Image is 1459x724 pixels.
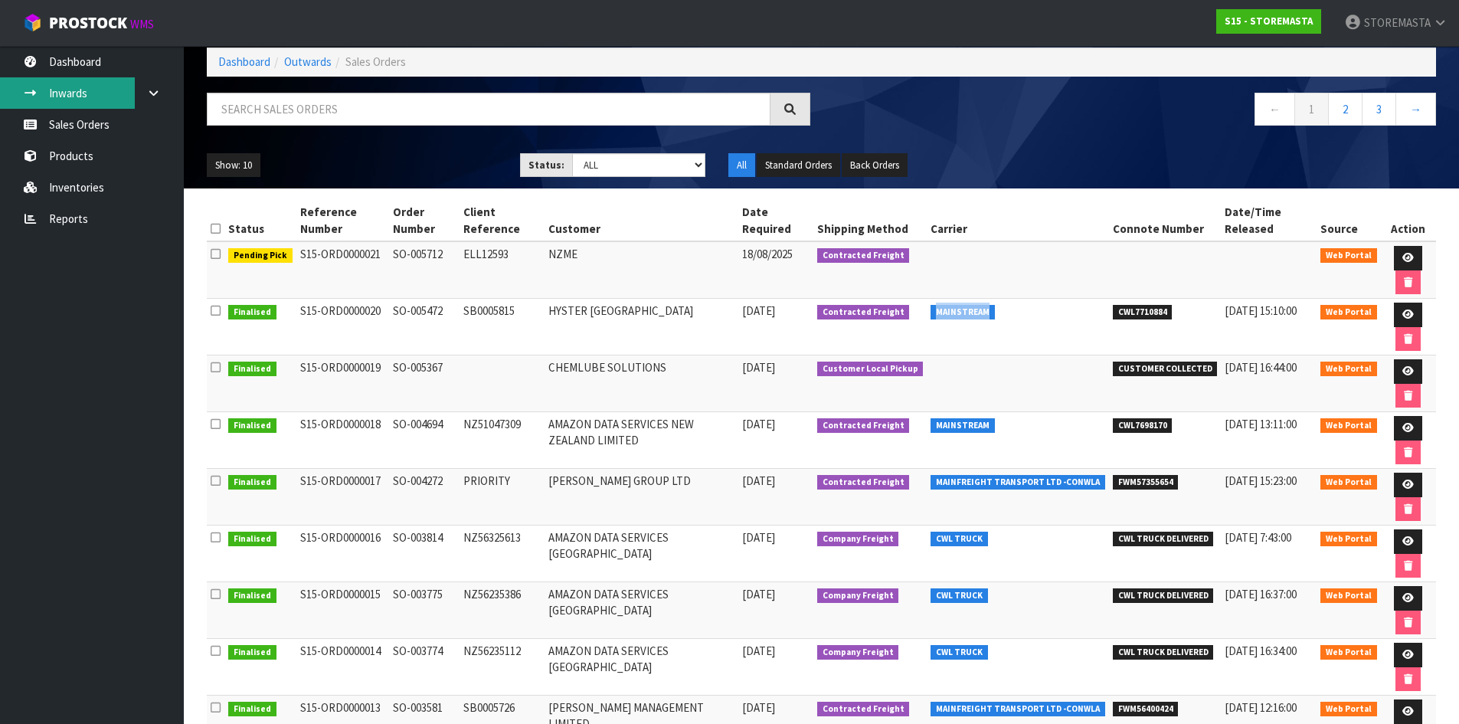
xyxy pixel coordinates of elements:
[1328,93,1362,126] a: 2
[389,412,460,469] td: SO-004694
[817,362,924,377] span: Customer Local Pickup
[389,526,460,582] td: SO-003814
[842,153,908,178] button: Back Orders
[813,200,927,241] th: Shipping Method
[1113,305,1173,320] span: CWL7710884
[1225,587,1297,601] span: [DATE] 16:37:00
[545,355,738,412] td: CHEMLUBE SOLUTIONS
[389,200,460,241] th: Order Number
[1113,475,1179,490] span: FWM57355654
[1320,362,1377,377] span: Web Portal
[1320,418,1377,434] span: Web Portal
[545,582,738,639] td: AMAZON DATA SERVICES [GEOGRAPHIC_DATA]
[817,248,910,264] span: Contracted Freight
[545,412,738,469] td: AMAZON DATA SERVICES NEW ZEALAND LIMITED
[130,17,154,31] small: WMS
[1362,93,1396,126] a: 3
[389,582,460,639] td: SO-003775
[460,582,545,639] td: NZ56235386
[817,532,899,547] span: Company Freight
[1381,200,1436,241] th: Action
[1225,473,1297,488] span: [DATE] 15:23:00
[545,200,738,241] th: Customer
[817,418,910,434] span: Contracted Freight
[1225,644,1297,658] span: [DATE] 16:34:00
[742,587,775,601] span: [DATE]
[1113,702,1179,717] span: FWM56400424
[296,241,389,299] td: S15-ORD0000021
[1294,93,1329,126] a: 1
[284,54,332,69] a: Outwards
[817,702,910,717] span: Contracted Freight
[224,200,296,241] th: Status
[296,639,389,696] td: S15-ORD0000014
[742,644,775,658] span: [DATE]
[1113,532,1214,547] span: CWL TRUCK DELIVERED
[1225,530,1291,545] span: [DATE] 7:43:00
[931,475,1105,490] span: MAINFREIGHT TRANSPORT LTD -CONWLA
[228,305,276,320] span: Finalised
[927,200,1109,241] th: Carrier
[742,473,775,488] span: [DATE]
[228,532,276,547] span: Finalised
[345,54,406,69] span: Sales Orders
[1255,93,1295,126] a: ←
[1225,417,1297,431] span: [DATE] 13:11:00
[296,200,389,241] th: Reference Number
[528,159,564,172] strong: Status:
[228,362,276,377] span: Finalised
[931,702,1105,717] span: MAINFREIGHT TRANSPORT LTD -CONWLA
[1320,475,1377,490] span: Web Portal
[460,299,545,355] td: SB0005815
[460,200,545,241] th: Client Reference
[1225,700,1297,715] span: [DATE] 12:16:00
[207,153,260,178] button: Show: 10
[742,247,793,261] span: 18/08/2025
[296,412,389,469] td: S15-ORD0000018
[23,13,42,32] img: cube-alt.png
[817,645,899,660] span: Company Freight
[545,241,738,299] td: NZME
[228,475,276,490] span: Finalised
[742,530,775,545] span: [DATE]
[228,588,276,604] span: Finalised
[742,303,775,318] span: [DATE]
[1225,303,1297,318] span: [DATE] 15:10:00
[296,469,389,526] td: S15-ORD0000017
[1320,248,1377,264] span: Web Portal
[742,700,775,715] span: [DATE]
[207,93,770,126] input: Search sales orders
[1225,15,1313,28] strong: S15 - STOREMASTA
[931,418,995,434] span: MAINSTREAM
[1113,588,1214,604] span: CWL TRUCK DELIVERED
[1113,645,1214,660] span: CWL TRUCK DELIVERED
[931,305,995,320] span: MAINSTREAM
[817,475,910,490] span: Contracted Freight
[757,153,840,178] button: Standard Orders
[389,355,460,412] td: SO-005367
[1113,362,1218,377] span: CUSTOMER COLLECTED
[389,299,460,355] td: SO-005472
[460,412,545,469] td: NZ51047309
[1225,360,1297,375] span: [DATE] 16:44:00
[296,582,389,639] td: S15-ORD0000015
[742,360,775,375] span: [DATE]
[545,526,738,582] td: AMAZON DATA SERVICES [GEOGRAPHIC_DATA]
[1320,532,1377,547] span: Web Portal
[460,526,545,582] td: NZ56325613
[545,639,738,696] td: AMAZON DATA SERVICES [GEOGRAPHIC_DATA]
[228,248,293,264] span: Pending Pick
[460,639,545,696] td: NZ56235112
[296,355,389,412] td: S15-ORD0000019
[296,526,389,582] td: S15-ORD0000016
[1320,645,1377,660] span: Web Portal
[389,469,460,526] td: SO-004272
[931,532,988,547] span: CWL TRUCK
[49,13,127,33] span: ProStock
[1320,305,1377,320] span: Web Portal
[1320,588,1377,604] span: Web Portal
[1113,418,1173,434] span: CWL7698170
[218,54,270,69] a: Dashboard
[460,241,545,299] td: ELL12593
[833,93,1437,130] nav: Page navigation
